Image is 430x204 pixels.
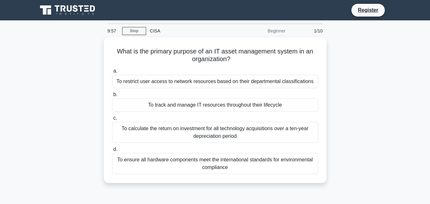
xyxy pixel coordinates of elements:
[146,25,234,37] div: CISA
[104,25,122,37] div: 9:57
[113,92,117,97] span: b.
[234,25,289,37] div: Beginner
[113,115,117,121] span: c.
[111,47,319,63] h5: What is the primary purpose of an IT asset management system in an organization?
[113,146,117,152] span: d.
[122,27,146,35] a: Stop
[354,6,382,14] a: Register
[113,68,117,74] span: a.
[112,153,318,174] div: To ensure all hardware components meet the international standards for environmental compliance
[112,122,318,143] div: To calculate the return on investment for all technology acquisitions over a ten-year depreciatio...
[112,98,318,112] div: To track and manage IT resources throughout their lifecycle
[289,25,327,37] div: 1/10
[112,75,318,88] div: To restrict user access to network resources based on their departmental classifications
